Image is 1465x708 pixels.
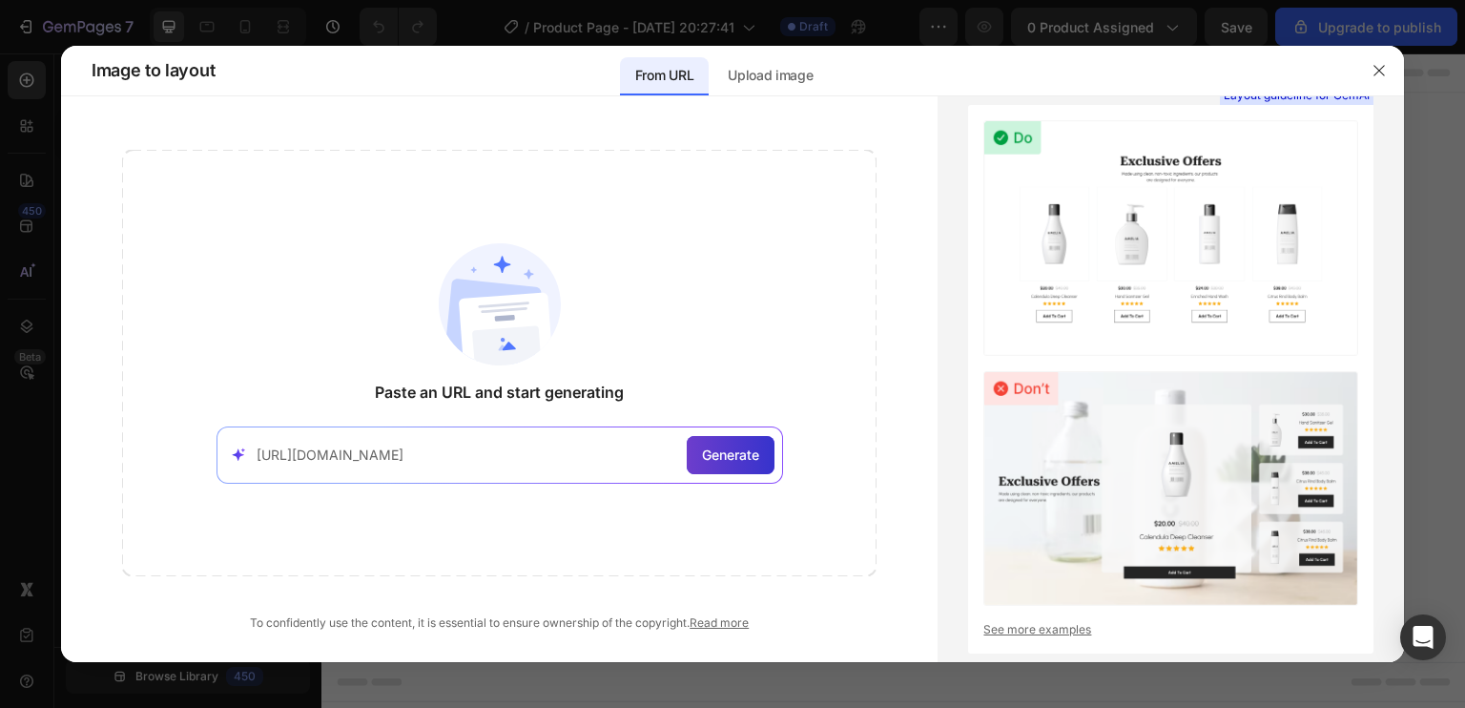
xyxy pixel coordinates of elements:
p: From URL [635,64,693,87]
span: Paste an URL and start generating [375,381,624,404]
button: Add elements [576,371,711,409]
div: Start with Generating from URL or image [444,478,701,493]
a: See more examples [983,621,1358,638]
input: Paste your link here [257,445,679,465]
span: Image to layout [92,59,215,82]
a: Read more [690,615,749,630]
span: Generate [702,445,759,465]
p: Upload image [728,64,813,87]
button: Add sections [434,371,565,409]
div: To confidently use the content, it is essential to ensure ownership of the copyright. [122,614,877,632]
div: Open Intercom Messenger [1400,614,1446,660]
div: Start with Sections from sidebar [457,333,688,356]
